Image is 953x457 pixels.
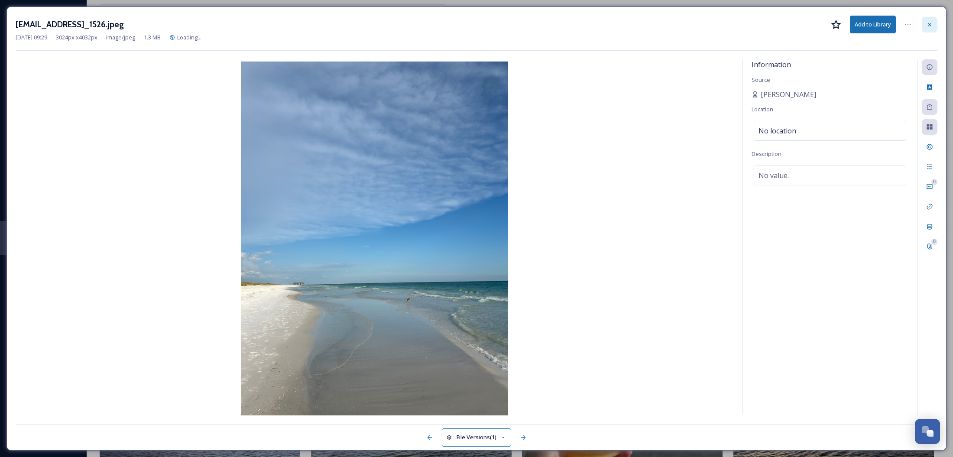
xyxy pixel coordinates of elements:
[915,419,940,444] button: Open Chat
[759,170,789,181] span: No value.
[16,62,734,417] img: Social%40destinationpanamacity.com-IMG_1526.jpeg
[56,33,97,42] span: 3024 px x 4032 px
[752,105,773,113] span: Location
[759,126,796,136] span: No location
[16,18,124,31] h3: [EMAIL_ADDRESS]_1526.jpeg
[16,33,47,42] span: [DATE] 09:29
[931,179,937,185] div: 0
[761,89,816,100] span: [PERSON_NAME]
[106,33,135,42] span: image/jpeg
[752,76,770,84] span: Source
[752,60,791,69] span: Information
[442,428,511,446] button: File Versions(1)
[752,150,781,158] span: Description
[177,33,201,41] span: Loading...
[931,239,937,245] div: 0
[144,33,161,42] span: 1.3 MB
[850,16,896,33] button: Add to Library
